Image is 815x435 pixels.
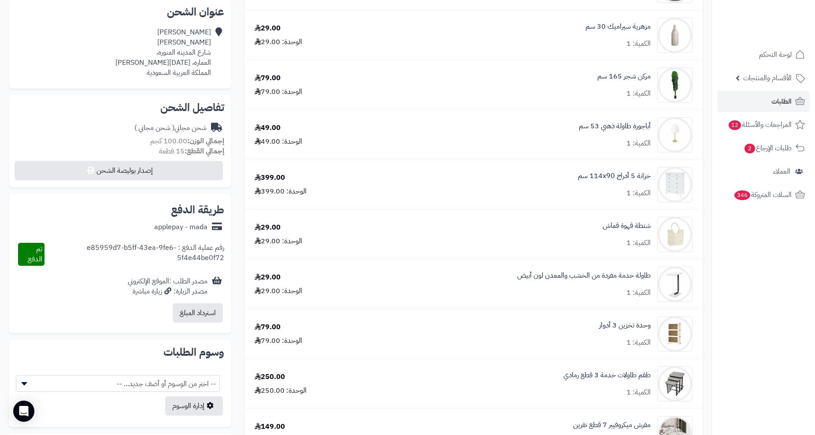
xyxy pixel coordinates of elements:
strong: إجمالي الوزن: [187,136,224,146]
span: طلبات الإرجاع [744,142,792,154]
div: Open Intercom Messenger [13,401,34,422]
div: applepay - mada [154,222,207,232]
a: إدارة الوسوم [165,396,223,416]
div: 149.00 [255,422,285,432]
span: العملاء [773,165,790,178]
img: 1707928170-110115010039-90x90.jpg [658,167,692,202]
span: الطلبات [771,95,792,108]
a: مزهرية سيراميك 30 سم [585,22,651,32]
div: الكمية: 1 [626,238,651,248]
img: 1735575541-110108010255-90x90.jpg [658,267,692,302]
a: لوحة التحكم [717,44,810,65]
a: مركن شجر 165 سم [597,71,651,82]
div: شحن مجاني [134,123,207,133]
div: الكمية: 1 [626,288,651,298]
a: المراجعات والأسئلة12 [717,114,810,135]
div: الكمية: 1 [626,39,651,49]
div: 29.00 [255,272,281,283]
img: 1738657722-220602020386-90x90.jpg [658,366,692,402]
div: الكمية: 1 [626,138,651,149]
span: ( شحن مجاني ) [134,123,174,133]
div: الكمية: 1 [626,188,651,198]
a: الطلبات [717,91,810,112]
span: الأقسام والمنتجات [743,72,792,84]
h2: طريقة الدفع [171,204,224,215]
div: الوحدة: 49.00 [255,137,302,147]
div: 79.00 [255,73,281,83]
img: 1726926877-110333010003-90x90.jpg [658,217,692,252]
a: وحدة تخزين 3 أدوار [599,320,651,331]
a: أباجورة طاولة ذهبي 53 سم [579,121,651,131]
span: لوحة التحكم [759,48,792,61]
div: 49.00 [255,123,281,133]
span: المراجعات والأسئلة [728,119,792,131]
span: -- اختر من الوسوم أو أضف جديد... -- [16,376,219,392]
div: الوحدة: 29.00 [255,236,302,246]
div: [PERSON_NAME] [PERSON_NAME] شارع المدينه المنوره، العماره، [DATE][PERSON_NAME] المملكة العربية ال... [115,27,211,78]
button: إصدار بوليصة الشحن [15,161,223,180]
img: 1707639249-220202011035-90x90.jpg [658,117,692,152]
div: رقم عملية الدفع : e85959d7-b5ff-43ea-9fe6-5f4e44be0f72 [44,243,224,266]
h2: عنوان الشحن [16,7,224,17]
div: 29.00 [255,223,281,233]
div: 79.00 [255,322,281,332]
a: طقم طاولات خدمة 3 قطع رمادي [563,370,651,380]
a: شنطة قهوة قماش [603,221,651,231]
button: استرداد المبلغ [173,303,223,323]
img: 1738071812-110107010066-90x90.jpg [658,316,692,352]
a: مفرش ميكروفيبر 7 قطع نفرين [573,420,651,430]
div: 399.00 [255,173,285,183]
small: 15 قطعة [159,146,224,156]
a: العملاء [717,161,810,182]
a: طلبات الإرجاع2 [717,138,810,159]
div: 250.00 [255,372,285,382]
div: الوحدة: 29.00 [255,286,302,296]
h2: وسوم الطلبات [16,347,224,357]
span: 2 [745,144,755,153]
div: الوحدة: 399.00 [255,186,307,197]
div: الوحدة: 250.00 [255,386,307,396]
h2: تفاصيل الشحن [16,102,224,113]
div: الوحدة: 29.00 [255,37,302,47]
div: الوحدة: 79.00 [255,336,302,346]
span: 346 [734,190,750,200]
span: -- اختر من الوسوم أو أضف جديد... -- [16,375,220,392]
div: الوحدة: 79.00 [255,87,302,97]
a: خزانة 5 أدراج 114x90 سم‏ [578,171,651,181]
div: مصدر الطلب :الموقع الإلكتروني [128,276,207,297]
span: تم الدفع [28,244,42,264]
span: السلات المتروكة [733,189,792,201]
div: الكمية: 1 [626,89,651,99]
img: 1695627312-5234523453-90x90.jpg [658,67,692,103]
small: 100.00 كجم [150,136,224,146]
div: الكمية: 1 [626,338,651,348]
div: الكمية: 1 [626,387,651,398]
a: طاولة خدمة مفردة من الخشب والمعدن لون أبيض [517,271,651,281]
span: 12 [729,120,741,130]
img: 1663857759-110306010363-90x90.png [658,18,692,53]
div: 29.00 [255,23,281,33]
a: السلات المتروكة346 [717,184,810,205]
div: مصدر الزيارة: زيارة مباشرة [128,286,207,297]
strong: إجمالي القطع: [185,146,224,156]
